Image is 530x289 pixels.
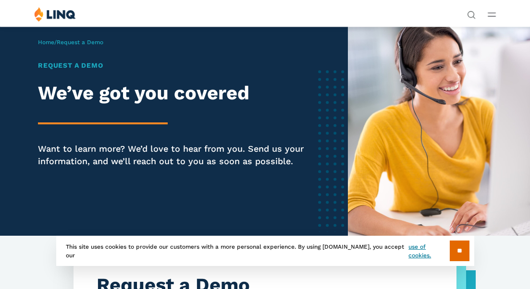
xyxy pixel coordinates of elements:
a: Home [38,39,54,46]
button: Open Search Bar [467,10,476,18]
p: Want to learn more? We’d love to hear from you. Send us your information, and we’ll reach out to ... [38,143,309,167]
div: This site uses cookies to provide our customers with a more personal experience. By using [DOMAIN... [56,236,474,266]
img: LINQ | K‑12 Software [34,7,76,22]
nav: Utility Navigation [467,7,476,18]
img: Female software representative [348,26,530,236]
span: / [38,39,103,46]
span: Request a Demo [57,39,103,46]
a: use of cookies. [408,242,449,260]
h1: Request a Demo [38,60,309,71]
button: Open Main Menu [488,9,496,20]
h2: We’ve got you covered [38,82,309,104]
